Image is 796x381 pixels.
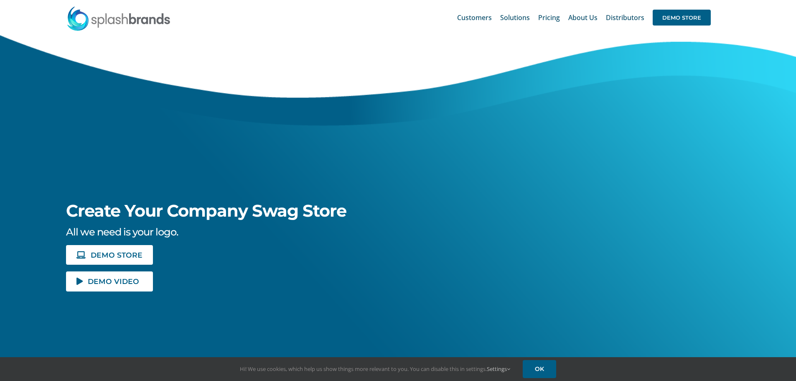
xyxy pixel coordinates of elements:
[457,4,492,31] a: Customers
[457,4,711,31] nav: Main Menu
[457,14,492,21] span: Customers
[568,14,598,21] span: About Us
[66,245,153,265] a: DEMO STORE
[538,4,560,31] a: Pricing
[66,6,171,31] img: SplashBrands.com Logo
[653,10,711,26] span: DEMO STORE
[523,360,556,378] a: OK
[653,4,711,31] a: DEMO STORE
[66,200,346,221] span: Create Your Company Swag Store
[91,251,142,258] span: DEMO STORE
[500,14,530,21] span: Solutions
[487,365,510,373] a: Settings
[606,14,644,21] span: Distributors
[66,226,178,238] span: All we need is your logo.
[606,4,644,31] a: Distributors
[538,14,560,21] span: Pricing
[240,365,510,373] span: Hi! We use cookies, which help us show things more relevant to you. You can disable this in setti...
[88,278,139,285] span: DEMO VIDEO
